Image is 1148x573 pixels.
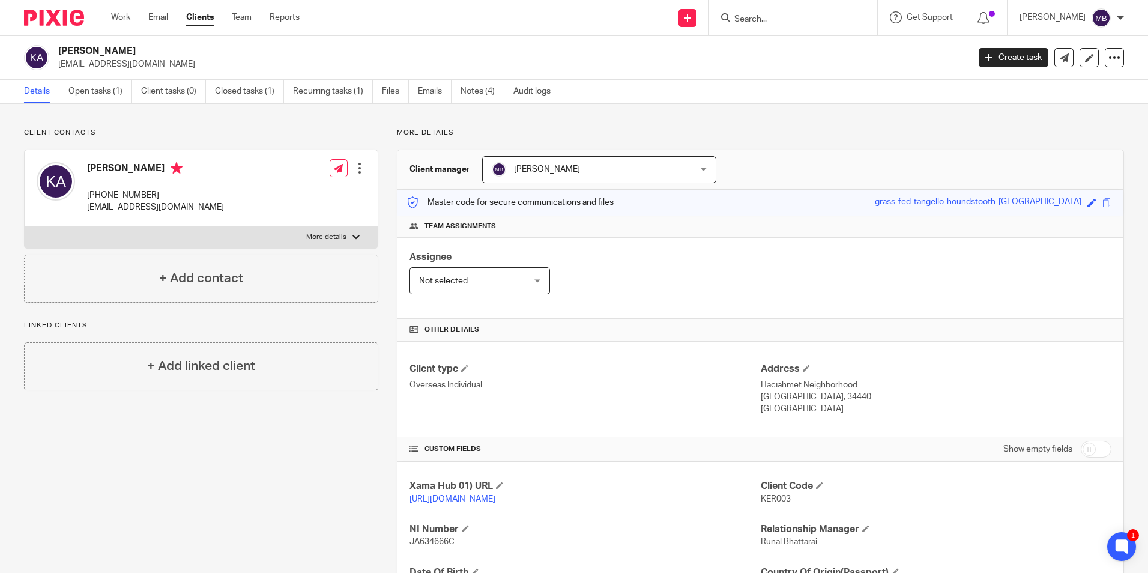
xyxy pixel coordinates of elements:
p: Linked clients [24,321,378,330]
h4: Xama Hub 01) URL [409,480,760,493]
img: svg%3E [492,162,506,177]
a: Recurring tasks (1) [293,80,373,103]
p: [EMAIL_ADDRESS][DOMAIN_NAME] [87,201,224,213]
div: 1 [1127,529,1139,541]
i: Primary [171,162,183,174]
a: Email [148,11,168,23]
h4: [PERSON_NAME] [87,162,224,177]
img: Pixie [24,10,84,26]
p: Hacıahmet Neighborhood [761,379,1111,391]
a: Emails [418,80,452,103]
h4: Client Code [761,480,1111,493]
span: Team assignments [424,222,496,231]
h4: Client type [409,363,760,375]
p: [GEOGRAPHIC_DATA], 34440 [761,391,1111,403]
p: Client contacts [24,128,378,138]
p: More details [397,128,1124,138]
a: Closed tasks (1) [215,80,284,103]
a: Clients [186,11,214,23]
p: Master code for secure communications and files [406,196,614,208]
a: Files [382,80,409,103]
h4: NI Number [409,523,760,536]
label: Show empty fields [1003,443,1072,455]
a: Reports [270,11,300,23]
span: Get Support [907,13,953,22]
p: [EMAIL_ADDRESS][DOMAIN_NAME] [58,58,961,70]
a: Details [24,80,59,103]
a: Open tasks (1) [68,80,132,103]
p: [PERSON_NAME] [1020,11,1086,23]
a: [URL][DOMAIN_NAME] [409,495,495,503]
span: JA634666C [409,538,455,546]
p: [GEOGRAPHIC_DATA] [761,403,1111,415]
img: svg%3E [1092,8,1111,28]
span: KER003 [761,495,791,503]
span: [PERSON_NAME] [514,165,580,174]
img: svg%3E [24,45,49,70]
div: grass-fed-tangello-houndstooth-[GEOGRAPHIC_DATA] [875,196,1081,210]
h4: CUSTOM FIELDS [409,444,760,454]
a: Audit logs [513,80,560,103]
img: svg%3E [37,162,75,201]
a: Client tasks (0) [141,80,206,103]
h4: Address [761,363,1111,375]
h3: Client manager [409,163,470,175]
h4: + Add linked client [147,357,255,375]
span: Assignee [409,252,452,262]
a: Create task [979,48,1048,67]
span: Runal Bhattarai [761,538,817,546]
a: Notes (4) [461,80,504,103]
p: More details [306,232,346,242]
span: Other details [424,325,479,335]
input: Search [733,14,841,25]
a: Work [111,11,130,23]
p: [PHONE_NUMBER] [87,189,224,201]
h4: Relationship Manager [761,523,1111,536]
span: Not selected [419,277,468,285]
h2: [PERSON_NAME] [58,45,780,58]
p: Overseas Individual [409,379,760,391]
a: Team [232,11,252,23]
h4: + Add contact [159,269,243,288]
